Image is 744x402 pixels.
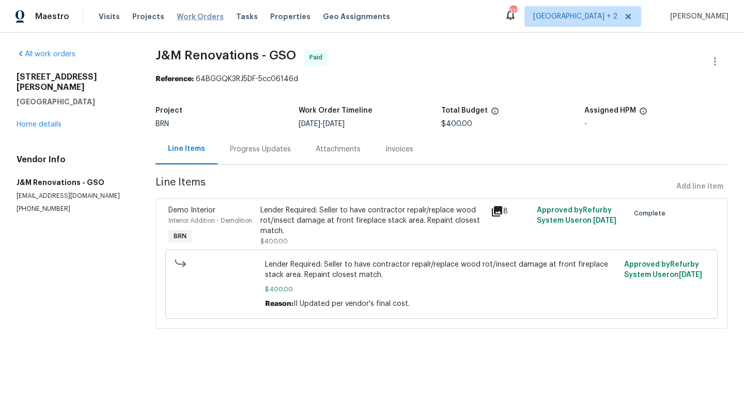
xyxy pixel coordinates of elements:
span: The hpm assigned to this work order. [639,107,647,120]
span: Work Orders [177,11,224,22]
span: Complete [634,208,670,219]
span: [DATE] [679,271,702,279]
b: Reference: [156,75,194,83]
span: [DATE] [323,120,345,128]
span: $400.00 [260,238,288,244]
a: All work orders [17,51,75,58]
h2: [STREET_ADDRESS][PERSON_NAME] [17,72,131,92]
span: - [299,120,345,128]
div: - [584,120,727,128]
span: $400.00 [265,284,618,295]
div: 133 [509,6,517,17]
div: Attachments [316,144,361,154]
span: [DATE] [299,120,320,128]
span: Line Items [156,177,672,196]
div: 64BGGQK3RJ5DF-5cc06146d [156,74,727,84]
span: $400.00 [441,120,472,128]
span: J&M Renovations - GSO [156,49,296,61]
span: BRN [156,120,169,128]
h5: Project [156,107,182,114]
div: Progress Updates [230,144,291,154]
span: Demo Interior [168,207,215,214]
h5: [GEOGRAPHIC_DATA] [17,97,131,107]
h5: Assigned HPM [584,107,636,114]
span: Interior Addition - Demolition [168,218,252,224]
span: Reason: [265,300,293,307]
span: [PERSON_NAME] [666,11,729,22]
h5: Work Order Timeline [299,107,373,114]
span: Approved by Refurby System User on [537,207,616,224]
span: BRN [169,231,191,241]
div: Invoices [385,144,413,154]
span: Geo Assignments [323,11,390,22]
span: Maestro [35,11,69,22]
span: II Updated per vendor's final cost. [293,300,410,307]
span: Approved by Refurby System User on [624,261,702,279]
a: Home details [17,121,61,128]
span: [GEOGRAPHIC_DATA] + 2 [533,11,617,22]
span: Properties [270,11,311,22]
span: Projects [132,11,164,22]
span: Tasks [236,13,258,20]
span: [DATE] [593,217,616,224]
div: 8 [491,205,531,218]
span: Paid [309,52,327,63]
h4: Vendor Info [17,154,131,165]
div: Line Items [168,144,205,154]
span: Visits [99,11,120,22]
h5: J&M Renovations - GSO [17,177,131,188]
span: Lender Required: Seller to have contractor repalr/replace wood rot/insect damage at front firepla... [265,259,618,280]
p: [EMAIL_ADDRESS][DOMAIN_NAME] [17,192,131,200]
p: [PHONE_NUMBER] [17,205,131,213]
h5: Total Budget [441,107,488,114]
span: The total cost of line items that have been proposed by Opendoor. This sum includes line items th... [491,107,499,120]
div: Lender Required: Seller to have contractor repalr/replace wood rot/insect damage at front firepla... [260,205,484,236]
